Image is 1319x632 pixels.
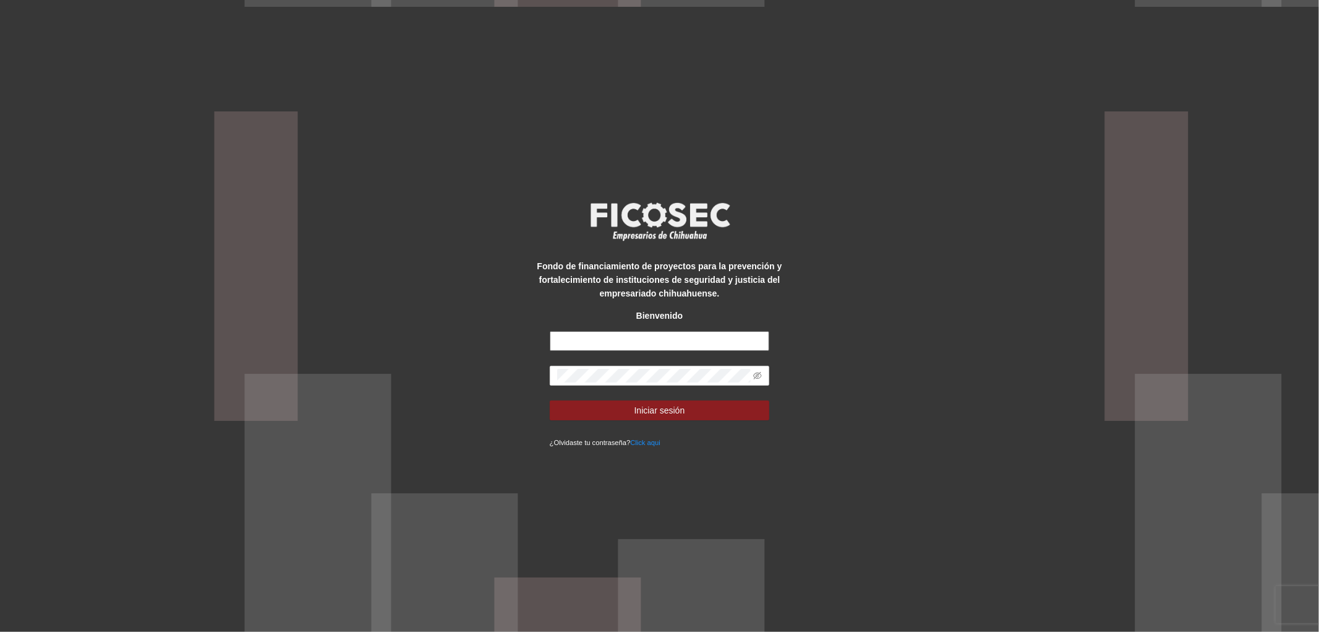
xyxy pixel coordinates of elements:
span: eye-invisible [753,371,762,380]
span: Iniciar sesión [634,404,685,417]
strong: Fondo de financiamiento de proyectos para la prevención y fortalecimiento de instituciones de seg... [537,261,782,298]
img: logo [583,199,737,245]
small: ¿Olvidaste tu contraseña? [550,439,660,446]
button: Iniciar sesión [550,400,770,420]
strong: Bienvenido [636,311,683,321]
a: Click aqui [630,439,660,446]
